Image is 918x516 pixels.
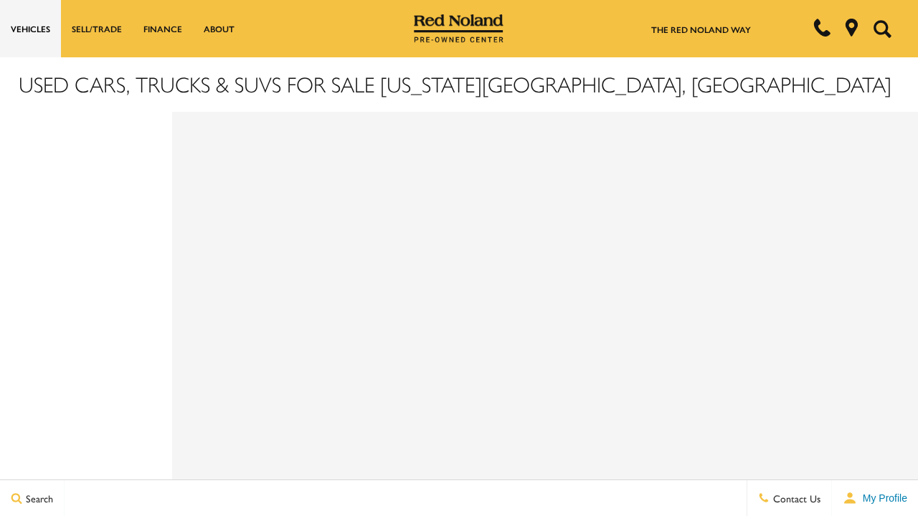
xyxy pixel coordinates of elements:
[414,14,504,43] img: Red Noland Pre-Owned
[868,1,896,57] button: Open the search field
[22,491,53,505] span: Search
[857,492,907,504] span: My Profile
[770,491,820,505] span: Contact Us
[414,19,504,34] a: Red Noland Pre-Owned
[832,480,918,516] button: user-profile-menu
[651,23,751,36] a: The Red Noland Way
